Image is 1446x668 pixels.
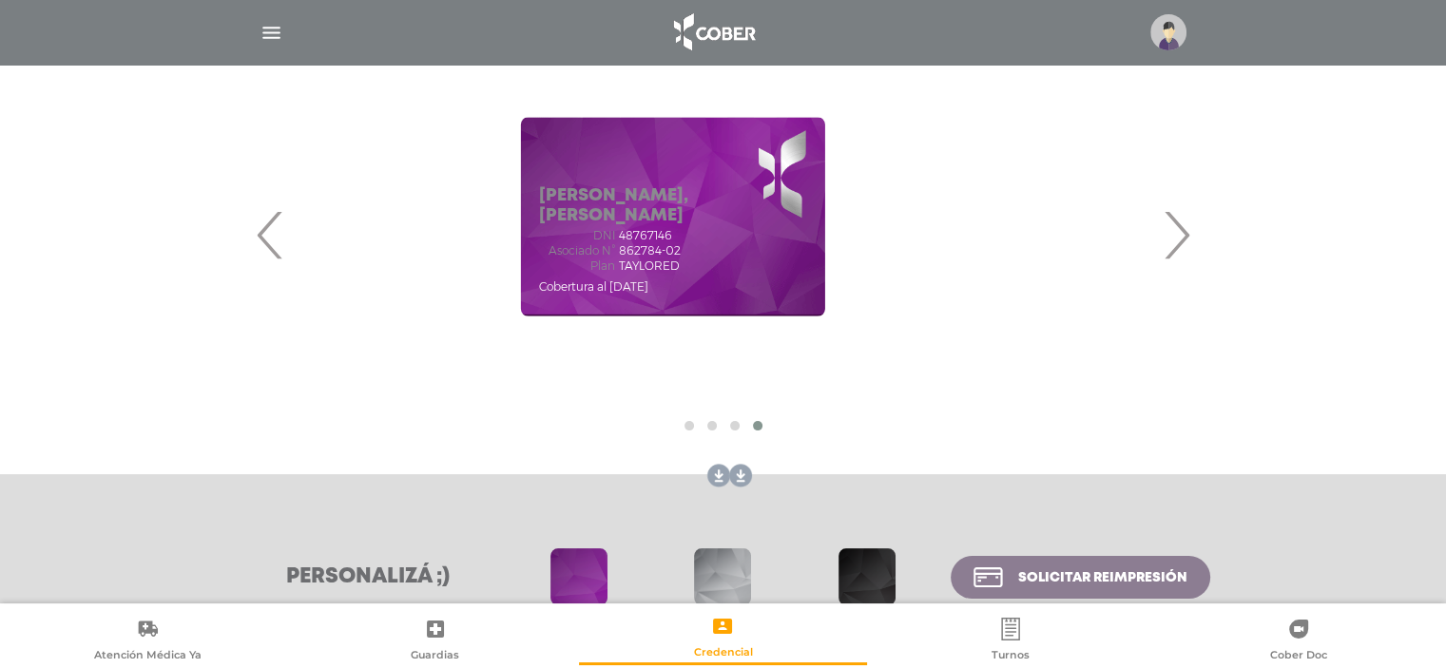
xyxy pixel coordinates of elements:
span: Atención Médica Ya [94,648,202,665]
span: Plan [539,259,615,273]
span: DNI [539,229,615,242]
span: 48767146 [619,229,672,242]
span: 862784-02 [619,244,681,258]
img: profile-placeholder.svg [1150,14,1186,50]
h3: Personalizá ;) [237,564,500,589]
a: Guardias [292,617,580,665]
span: Asociado N° [539,244,615,258]
span: Next [1158,183,1195,286]
a: Solicitar reimpresión [951,556,1209,599]
h5: [PERSON_NAME], [PERSON_NAME] [539,186,805,227]
a: Credencial [579,614,867,662]
span: Cober Doc [1270,648,1327,665]
span: TAYLORED [619,259,680,273]
span: Guardias [411,648,459,665]
span: Credencial [693,645,752,662]
span: Solicitar reimpresión [1018,571,1187,584]
a: Turnos [867,617,1155,665]
img: Cober_menu-lines-white.svg [260,21,283,45]
span: Cobertura al [DATE] [539,279,648,294]
img: logo_cober_home-white.png [664,10,763,55]
a: Atención Médica Ya [4,617,292,665]
span: Turnos [992,648,1030,665]
a: Cober Doc [1154,617,1442,665]
span: Previous [252,183,289,286]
